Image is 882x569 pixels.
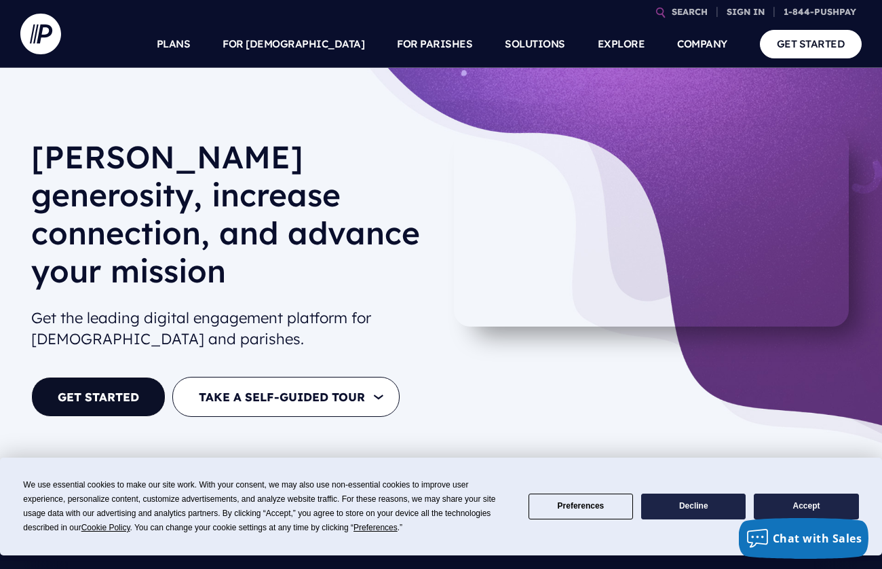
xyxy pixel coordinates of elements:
[505,20,565,68] a: SOLUTIONS
[677,20,727,68] a: COMPANY
[31,138,430,301] h1: [PERSON_NAME] generosity, increase connection, and advance your mission
[598,20,645,68] a: EXPLORE
[739,518,869,559] button: Chat with Sales
[353,523,398,532] span: Preferences
[760,30,862,58] a: GET STARTED
[31,377,166,417] a: GET STARTED
[397,20,472,68] a: FOR PARISHES
[641,494,746,520] button: Decline
[31,302,430,355] h2: Get the leading digital engagement platform for [DEMOGRAPHIC_DATA] and parishes.
[157,20,191,68] a: PLANS
[754,494,858,520] button: Accept
[529,494,633,520] button: Preferences
[172,377,400,417] button: TAKE A SELF-GUIDED TOUR
[223,20,364,68] a: FOR [DEMOGRAPHIC_DATA]
[23,478,512,535] div: We use essential cookies to make our site work. With your consent, we may also use non-essential ...
[773,531,862,546] span: Chat with Sales
[81,523,130,532] span: Cookie Policy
